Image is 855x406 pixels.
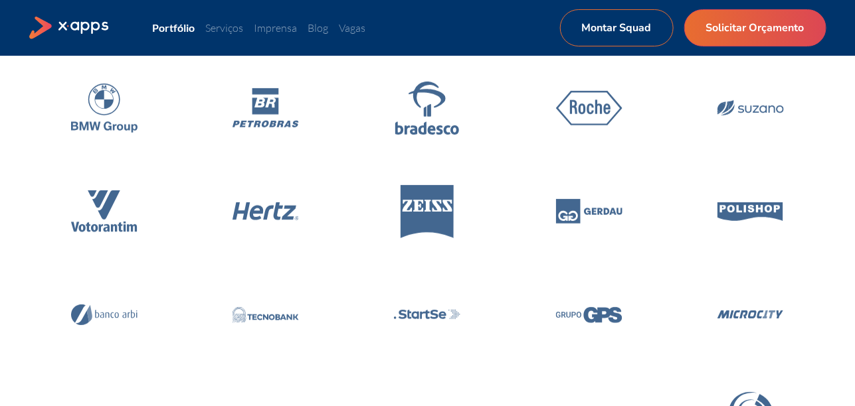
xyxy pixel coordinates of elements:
a: Portfólio [153,21,195,34]
a: Solicitar Orçamento [684,9,826,46]
a: Vagas [339,21,366,34]
a: Serviços [206,21,244,34]
a: Montar Squad [560,9,674,46]
a: Blog [308,21,329,34]
a: Imprensa [254,21,298,34]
